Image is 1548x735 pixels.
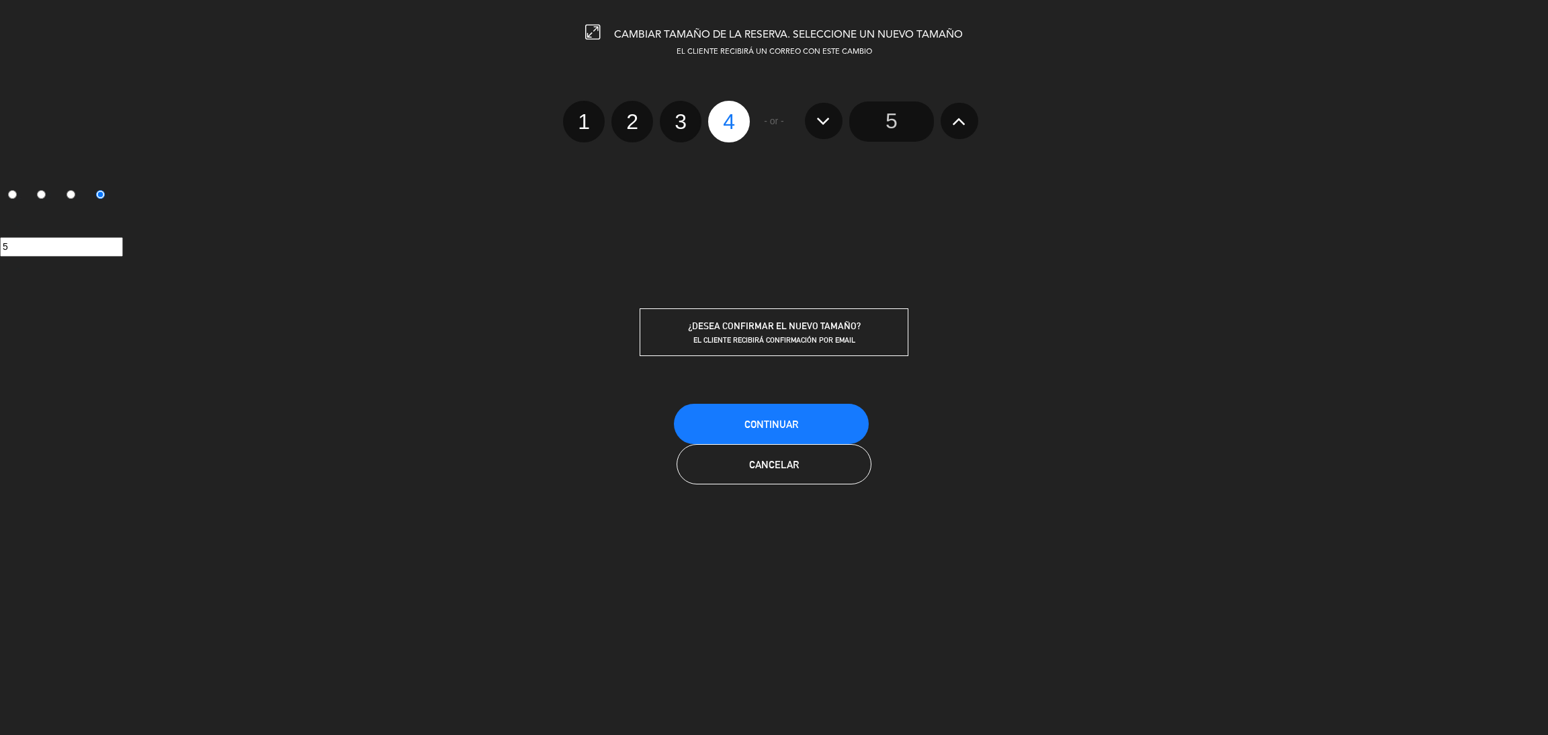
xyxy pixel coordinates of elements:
[688,320,861,331] span: ¿DESEA CONFIRMAR EL NUEVO TAMAÑO?
[59,185,89,208] label: 3
[744,419,798,430] span: Continuar
[749,459,799,470] span: Cancelar
[614,30,963,40] span: CAMBIAR TAMAÑO DE LA RESERVA. SELECCIONE UN NUEVO TAMAÑO
[30,185,59,208] label: 2
[677,48,872,56] span: EL CLIENTE RECIBIRÁ UN CORREO CON ESTE CAMBIO
[611,101,653,142] label: 2
[88,185,118,208] label: 4
[677,444,871,484] button: Cancelar
[37,190,46,199] input: 2
[660,101,701,142] label: 3
[96,190,105,199] input: 4
[563,101,605,142] label: 1
[67,190,75,199] input: 3
[674,404,869,444] button: Continuar
[708,101,750,142] label: 4
[8,190,17,199] input: 1
[693,335,855,345] span: EL CLIENTE RECIBIRÁ CONFIRMACIÓN POR EMAIL
[764,114,784,129] span: - or -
